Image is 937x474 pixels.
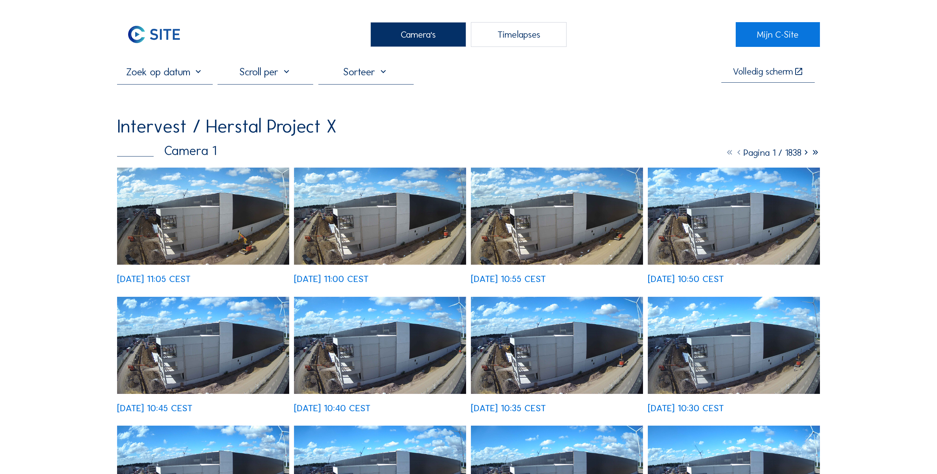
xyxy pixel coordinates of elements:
[471,297,643,394] img: image_52629228
[117,297,289,394] img: image_52629523
[471,168,643,265] img: image_52629825
[117,403,192,413] div: [DATE] 10:45 CEST
[294,274,369,284] div: [DATE] 11:00 CEST
[648,274,724,284] div: [DATE] 10:50 CEST
[471,403,546,413] div: [DATE] 10:35 CEST
[294,403,370,413] div: [DATE] 10:40 CEST
[648,403,724,413] div: [DATE] 10:30 CEST
[294,297,466,394] img: image_52629384
[117,66,213,78] input: Zoek op datum 󰅀
[117,117,336,135] div: Intervest / Herstal Project X
[117,274,191,284] div: [DATE] 11:05 CEST
[743,147,801,158] span: Pagina 1 / 1838
[648,297,820,394] img: image_52629168
[648,168,820,265] img: image_52629673
[736,22,820,47] a: Mijn C-Site
[117,168,289,265] img: image_52630039
[117,22,191,47] img: C-SITE Logo
[117,144,216,157] div: Camera 1
[471,22,567,47] div: Timelapses
[294,168,466,265] img: image_52629967
[471,274,546,284] div: [DATE] 10:55 CEST
[370,22,466,47] div: Camera's
[117,22,201,47] a: C-SITE Logo
[733,67,793,76] div: Volledig scherm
